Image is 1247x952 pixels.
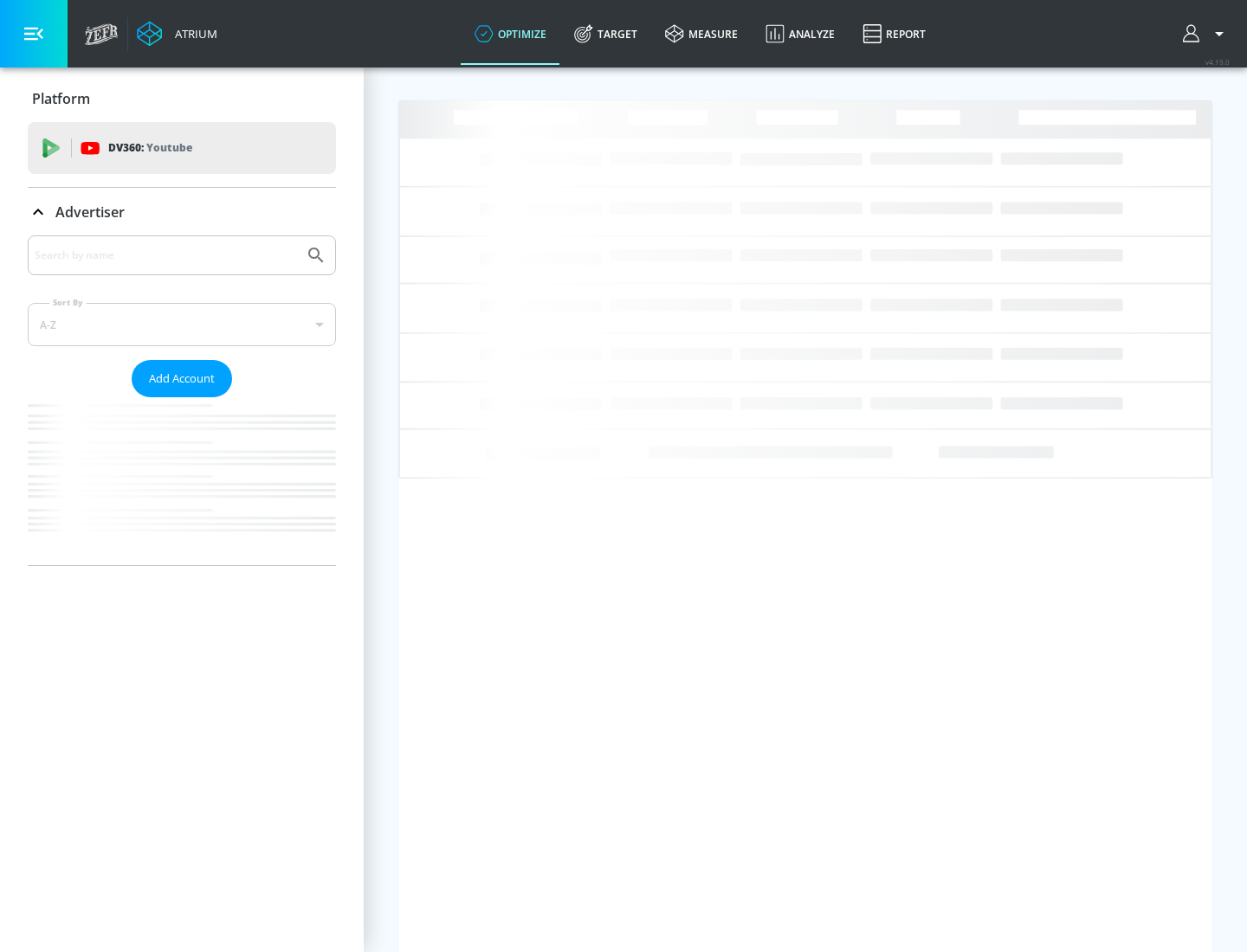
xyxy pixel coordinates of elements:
span: v 4.19.0 [1205,57,1230,67]
div: DV360: Youtube [28,122,336,174]
p: DV360: [108,138,192,158]
input: Search by name [35,244,297,267]
button: Add Account [132,360,232,397]
div: Platform [28,74,336,123]
div: Advertiser [28,188,336,236]
a: Analyze [752,3,849,65]
a: measure [651,3,752,65]
div: Advertiser [28,235,336,565]
span: Add Account [149,369,215,389]
a: Atrium [137,21,217,47]
a: Target [560,3,651,65]
label: Sort By [49,297,87,308]
div: A-Z [28,303,336,346]
a: optimize [461,3,560,65]
p: Platform [32,89,90,108]
a: Report [849,3,940,65]
div: Atrium [168,26,217,42]
p: Youtube [146,138,192,157]
nav: list of Advertiser [28,397,336,565]
p: Advertiser [55,203,125,222]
